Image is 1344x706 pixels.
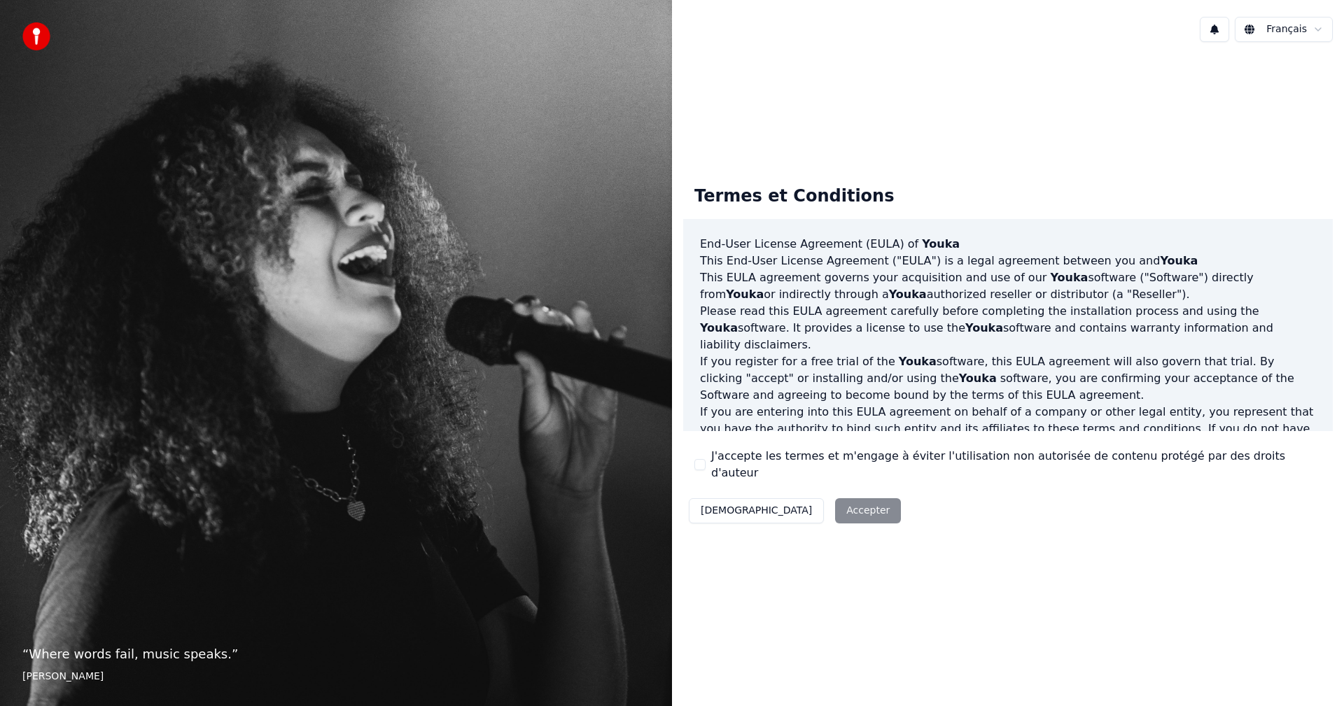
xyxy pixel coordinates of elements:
[700,253,1316,269] p: This End-User License Agreement ("EULA") is a legal agreement between you and
[889,288,927,301] span: Youka
[683,174,905,219] div: Termes et Conditions
[899,355,937,368] span: Youka
[22,670,650,684] footer: [PERSON_NAME]
[22,22,50,50] img: youka
[22,644,650,664] p: “ Where words fail, music speaks. ”
[959,372,997,385] span: Youka
[1160,254,1198,267] span: Youka
[689,498,824,523] button: [DEMOGRAPHIC_DATA]
[726,288,764,301] span: Youka
[700,353,1316,404] p: If you register for a free trial of the software, this EULA agreement will also govern that trial...
[965,321,1003,334] span: Youka
[700,321,738,334] span: Youka
[700,404,1316,471] p: If you are entering into this EULA agreement on behalf of a company or other legal entity, you re...
[922,237,960,250] span: Youka
[700,236,1316,253] h3: End-User License Agreement (EULA) of
[711,448,1322,481] label: J'accepte les termes et m'engage à éviter l'utilisation non autorisée de contenu protégé par des ...
[700,269,1316,303] p: This EULA agreement governs your acquisition and use of our software ("Software") directly from o...
[1050,271,1088,284] span: Youka
[700,303,1316,353] p: Please read this EULA agreement carefully before completing the installation process and using th...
